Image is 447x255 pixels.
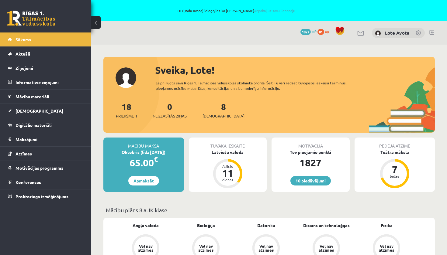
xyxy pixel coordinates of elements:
[16,151,32,156] span: Atzīmes
[375,30,381,36] img: Lote Avota
[385,30,409,36] a: Lote Avota
[103,138,184,149] div: Mācību maksa
[197,222,215,229] a: Bioloģija
[16,165,64,171] span: Motivācijas programma
[355,138,435,149] div: Pēdējā atzīme
[153,101,187,119] a: 0Neizlasītās ziņas
[8,161,84,175] a: Motivācijas programma
[378,244,395,252] div: Vēl nav atzīmes
[272,149,350,155] div: Tev pieejamie punkti
[8,118,84,132] a: Digitālie materiāli
[16,108,63,114] span: [DEMOGRAPHIC_DATA]
[8,61,84,75] a: Ziņojumi
[8,32,84,46] a: Sākums
[203,113,244,119] span: [DEMOGRAPHIC_DATA]
[16,122,52,128] span: Digitālie materiāli
[16,132,84,146] legend: Maksājumi
[16,75,84,89] legend: Informatīvie ziņojumi
[70,9,402,12] span: Tu (Unda Avota) ielogojies kā [PERSON_NAME]
[154,155,158,164] span: €
[300,29,317,34] a: 1827 mP
[103,149,184,155] div: Oktobris (līdz [DATE])
[128,176,159,185] a: Apmaksāt
[272,155,350,170] div: 1827
[254,8,295,13] a: Atpakaļ uz savu lietotāju
[116,101,137,119] a: 18Priekšmeti
[386,174,404,178] div: balles
[8,189,84,203] a: Proktoringa izmēģinājums
[16,194,68,199] span: Proktoringa izmēģinājums
[8,175,84,189] a: Konferences
[219,165,237,168] div: Atlicis
[219,168,237,178] div: 11
[16,51,30,56] span: Aktuāli
[189,149,267,189] a: Latviešu valoda Atlicis 11 dienas
[386,165,404,174] div: 7
[106,206,432,214] p: Mācību plāns 8.a JK klase
[7,11,55,26] a: Rīgas 1. Tālmācības vidusskola
[325,29,329,34] span: xp
[16,37,31,42] span: Sākums
[317,29,332,34] a: 81 xp
[381,222,393,229] a: Fizika
[300,29,311,35] span: 1827
[355,149,435,189] a: Teātra māksla 7 balles
[8,90,84,104] a: Mācību materiāli
[257,222,275,229] a: Datorika
[103,155,184,170] div: 65.00
[153,113,187,119] span: Neizlasītās ziņas
[116,113,137,119] span: Priekšmeti
[16,94,49,99] span: Mācību materiāli
[8,47,84,61] a: Aktuāli
[8,104,84,118] a: [DEMOGRAPHIC_DATA]
[137,244,154,252] div: Vēl nav atzīmes
[16,179,41,185] span: Konferences
[197,244,214,252] div: Vēl nav atzīmes
[155,63,435,77] div: Sveika, Lote!
[16,61,84,75] legend: Ziņojumi
[258,244,275,252] div: Vēl nav atzīmes
[133,222,159,229] a: Angļu valoda
[189,138,267,149] div: Tuvākā ieskaite
[272,138,350,149] div: Motivācija
[8,75,84,89] a: Informatīvie ziņojumi
[189,149,267,155] div: Latviešu valoda
[317,29,324,35] span: 81
[219,178,237,182] div: dienas
[355,149,435,155] div: Teātra māksla
[318,244,335,252] div: Vēl nav atzīmes
[156,80,355,91] div: Laipni lūgts savā Rīgas 1. Tālmācības vidusskolas skolnieka profilā. Šeit Tu vari redzēt tuvojošo...
[290,176,331,185] a: 10 piedāvājumi
[203,101,244,119] a: 8[DEMOGRAPHIC_DATA]
[303,222,350,229] a: Dizains un tehnoloģijas
[8,132,84,146] a: Maksājumi
[8,147,84,161] a: Atzīmes
[312,29,317,34] span: mP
